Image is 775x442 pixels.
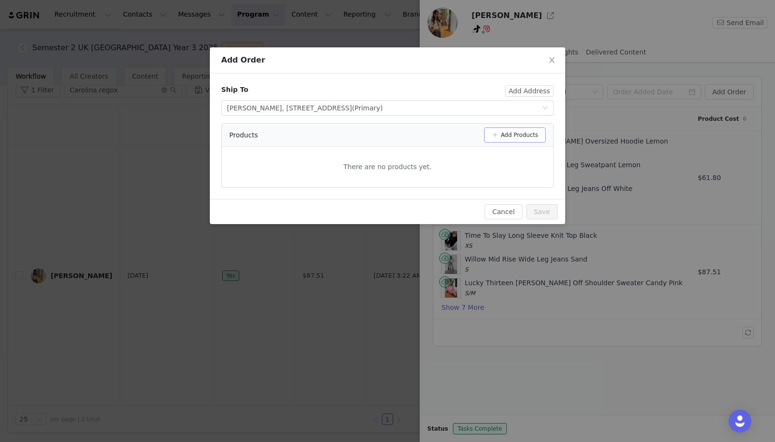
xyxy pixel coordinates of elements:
button: Close [539,47,565,74]
button: Save [526,204,558,219]
span: Products [229,130,258,140]
button: Add Address [505,85,554,97]
div: [PERSON_NAME], [STREET_ADDRESS] [227,101,383,115]
button: Cancel [485,204,522,219]
span: Add Order [221,55,265,64]
button: Add Products [484,127,546,143]
div: Open Intercom Messenger [729,410,751,433]
i: icon: close [548,56,556,64]
span: (Primary) [352,104,383,112]
div: Ship To [221,85,248,95]
i: icon: down [542,105,548,112]
div: There are no products yet. [222,154,553,180]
